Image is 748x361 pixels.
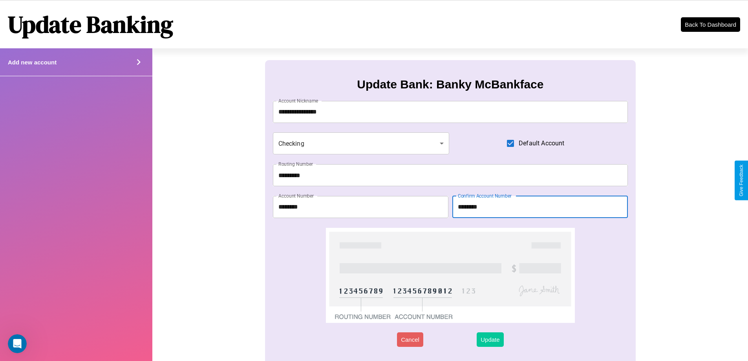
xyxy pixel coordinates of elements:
img: check [326,228,574,323]
div: Give Feedback [739,165,744,196]
button: Cancel [397,332,423,347]
label: Confirm Account Number [458,192,512,199]
label: Account Nickname [278,97,318,104]
h3: Update Bank: Banky McBankface [357,78,543,91]
button: Back To Dashboard [681,17,740,32]
button: Update [477,332,503,347]
label: Routing Number [278,161,313,167]
h4: Add new account [8,59,57,66]
label: Account Number [278,192,314,199]
span: Default Account [519,139,564,148]
h1: Update Banking [8,8,173,40]
iframe: Intercom live chat [8,334,27,353]
div: Checking [273,132,450,154]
